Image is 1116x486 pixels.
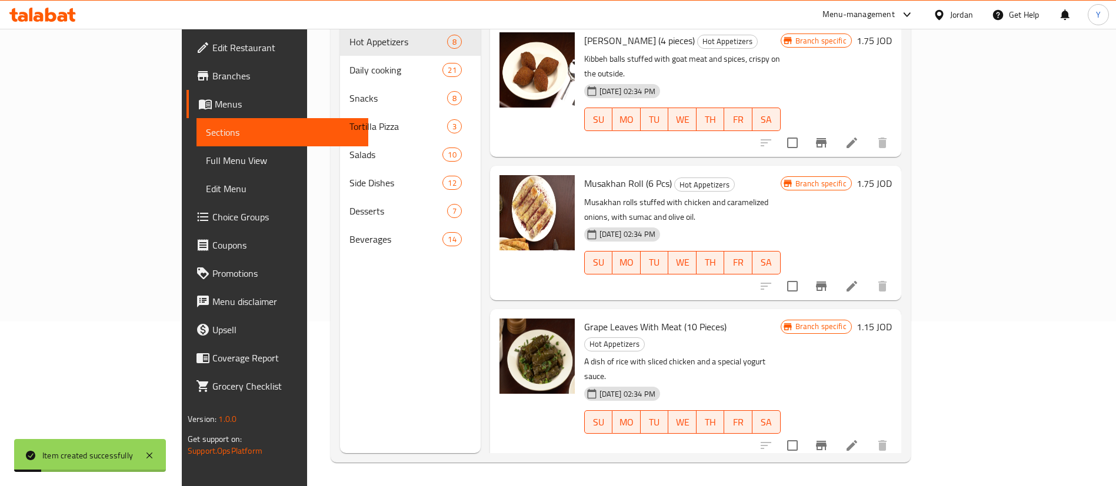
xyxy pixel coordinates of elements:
[349,91,447,105] span: Snacks
[349,119,447,133] div: Tortilla Pizza
[617,414,636,431] span: MO
[857,32,892,49] h6: 1.75 JOD
[868,272,897,300] button: delete
[729,111,748,128] span: FR
[442,176,461,190] div: items
[780,433,805,458] span: Select to update
[617,254,636,271] span: MO
[641,251,669,274] button: TU
[186,62,368,90] a: Branches
[807,272,835,300] button: Branch-specific-item
[868,431,897,460] button: delete
[212,379,359,393] span: Grocery Checklist
[349,63,442,77] span: Daily cooking
[349,148,442,162] span: Salads
[212,266,359,280] span: Promotions
[673,111,692,128] span: WE
[584,318,727,336] span: Grape Leaves With Meat (10 Pieces)
[447,91,462,105] div: items
[196,146,368,175] a: Full Menu View
[186,316,368,344] a: Upsell
[668,410,697,434] button: WE
[186,287,368,316] a: Menu disclaimer
[584,195,781,224] p: Musakhan rolls stuffed with chicken and caramelized onions, with sumac and olive oil.
[868,129,897,157] button: delete
[186,33,368,62] a: Edit Restaurant
[340,112,480,140] div: Tortilla Pizza3
[42,449,133,462] div: Item created successfully
[701,414,720,431] span: TH
[340,84,480,112] div: Snacks8
[499,32,575,108] img: Kibbeh Jaddi (4 pieces)
[212,351,359,365] span: Coverage Report
[589,254,608,271] span: SU
[645,414,664,431] span: TU
[206,125,359,139] span: Sections
[752,410,781,434] button: SA
[499,175,575,250] img: Musakhan Roll (6 Pcs)
[757,414,776,431] span: SA
[186,231,368,259] a: Coupons
[340,197,480,225] div: Desserts7
[724,108,752,131] button: FR
[584,175,672,192] span: Musakhan Roll (6 Pcs)
[845,279,859,293] a: Edit menu item
[697,108,725,131] button: TH
[595,388,660,400] span: [DATE] 02:34 PM
[196,175,368,203] a: Edit Menu
[612,108,641,131] button: MO
[212,323,359,337] span: Upsell
[668,108,697,131] button: WE
[807,431,835,460] button: Branch-specific-item
[186,90,368,118] a: Menus
[349,204,447,218] span: Desserts
[791,35,851,46] span: Branch specific
[349,176,442,190] span: Side Dishes
[595,229,660,240] span: [DATE] 02:34 PM
[443,177,461,189] span: 12
[186,372,368,400] a: Grocery Checklist
[212,69,359,83] span: Branches
[807,129,835,157] button: Branch-specific-item
[448,121,461,132] span: 3
[585,337,644,351] span: Hot Appetizers
[212,210,359,224] span: Choice Groups
[641,410,669,434] button: TU
[448,206,461,217] span: 7
[589,111,608,128] span: SU
[791,321,851,332] span: Branch specific
[206,182,359,196] span: Edit Menu
[442,63,461,77] div: items
[349,35,447,49] span: Hot Appetizers
[349,232,442,246] div: Beverages
[340,28,480,56] div: Hot Appetizers8
[950,8,973,21] div: Jordan
[447,35,462,49] div: items
[668,251,697,274] button: WE
[584,52,781,81] p: Kibbeh balls stuffed with goat meat and spices, crispy on the outside.
[612,410,641,434] button: MO
[617,111,636,128] span: MO
[822,8,895,22] div: Menu-management
[499,319,575,394] img: Grape Leaves With Meat (10 Pieces)
[701,254,720,271] span: TH
[845,136,859,150] a: Edit menu item
[595,86,660,97] span: [DATE] 02:34 PM
[757,111,776,128] span: SA
[641,108,669,131] button: TU
[448,36,461,48] span: 8
[340,169,480,197] div: Side Dishes12
[612,251,641,274] button: MO
[188,411,216,427] span: Version:
[697,35,758,49] div: Hot Appetizers
[442,232,461,246] div: items
[443,65,461,76] span: 21
[188,443,262,458] a: Support.OpsPlatform
[340,140,480,169] div: Salads10
[729,254,748,271] span: FR
[698,35,757,48] span: Hot Appetizers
